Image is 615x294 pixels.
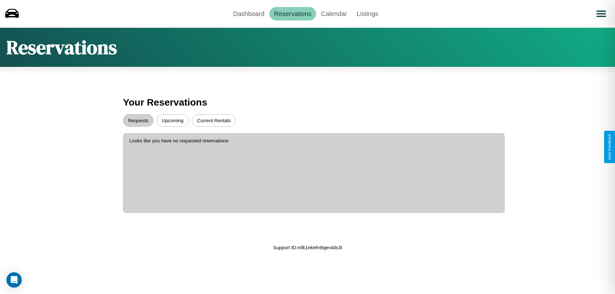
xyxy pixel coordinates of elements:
[352,7,383,20] a: Listings
[592,5,610,23] button: Open menu
[6,272,22,288] div: Open Intercom Messenger
[228,7,269,20] a: Dashboard
[316,7,352,20] a: Calendar
[273,243,342,252] p: Support ID: mfk1ekefn9tger4ds3l
[157,114,189,127] button: Upcoming
[192,114,236,127] button: Current Rentals
[123,114,153,127] button: Requests
[6,34,117,60] h1: Reservations
[129,136,498,145] p: Looks like you have no requested reservations
[607,134,612,160] div: Give Feedback
[123,94,492,111] h3: Your Reservations
[269,7,316,20] a: Reservations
